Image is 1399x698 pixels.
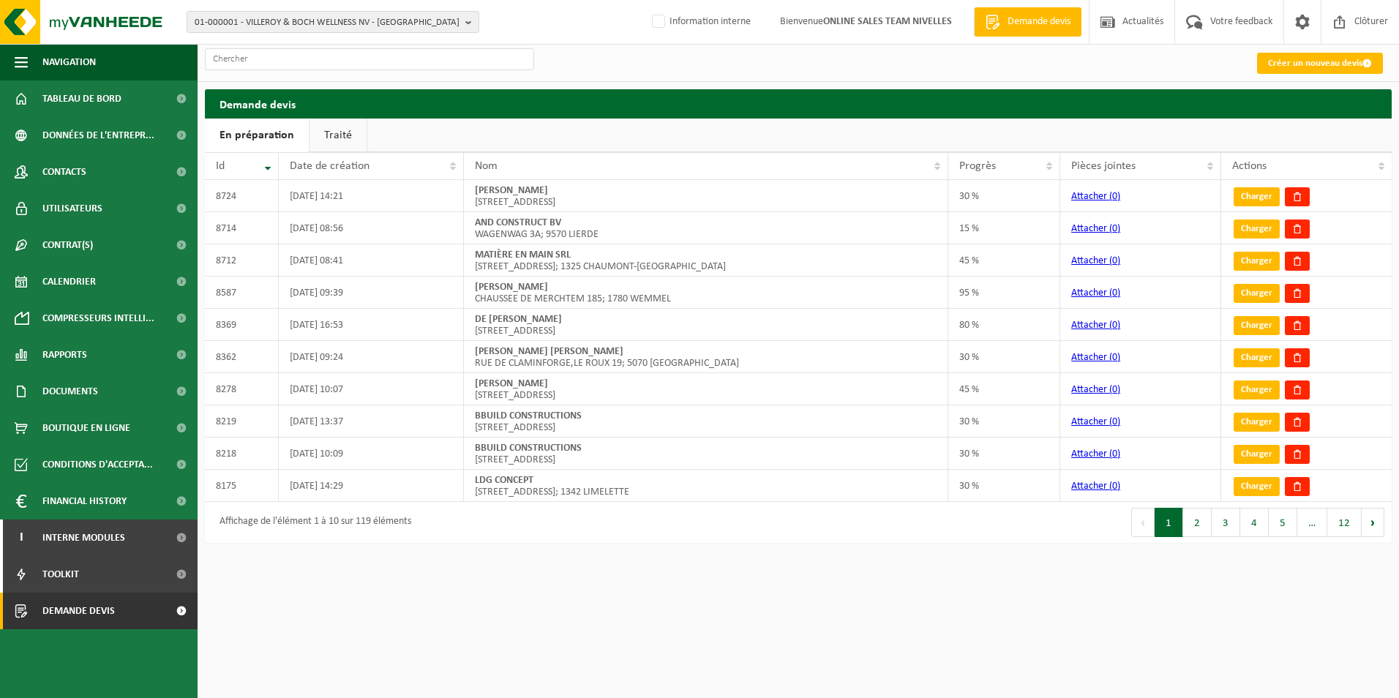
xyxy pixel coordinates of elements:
a: Charger [1234,445,1280,464]
a: Attacher (0) [1071,191,1120,202]
h2: Demande devis [205,89,1392,118]
span: 0 [1112,255,1117,266]
td: 45 % [948,244,1060,277]
button: 3 [1212,508,1240,537]
span: Tableau de bord [42,80,121,117]
strong: ONLINE SALES TEAM NIVELLES [823,16,952,27]
a: Attacher (0) [1071,481,1120,492]
a: Charger [1234,219,1280,239]
td: [STREET_ADDRESS] [464,438,948,470]
span: Pièces jointes [1071,160,1136,172]
a: Charger [1234,284,1280,303]
button: 1 [1155,508,1183,537]
button: 5 [1269,508,1297,537]
td: 95 % [948,277,1060,309]
span: 0 [1112,352,1117,363]
td: [DATE] 14:21 [279,180,464,212]
span: Calendrier [42,263,96,300]
span: Id [216,160,225,172]
a: Attacher (0) [1071,352,1120,363]
td: [STREET_ADDRESS]; 1325 CHAUMONT-[GEOGRAPHIC_DATA] [464,244,948,277]
a: Attacher (0) [1071,223,1120,234]
td: 8587 [205,277,279,309]
td: 30 % [948,341,1060,373]
td: RUE DE CLAMINFORGE,LE ROUX 19; 5070 [GEOGRAPHIC_DATA] [464,341,948,373]
span: Contrat(s) [42,227,93,263]
td: 30 % [948,470,1060,502]
span: Conditions d'accepta... [42,446,153,483]
td: CHAUSSEE DE MERCHTEM 185; 1780 WEMMEL [464,277,948,309]
span: Financial History [42,483,127,519]
span: Demande devis [1004,15,1074,29]
td: WAGENWAG 3A; 9570 LIERDE [464,212,948,244]
span: Utilisateurs [42,190,102,227]
span: 0 [1112,416,1117,427]
td: [DATE] 14:29 [279,470,464,502]
strong: [PERSON_NAME] [475,378,548,389]
a: Créer un nouveau devis [1257,53,1383,74]
td: 8369 [205,309,279,341]
strong: [PERSON_NAME] [475,185,548,196]
td: 8218 [205,438,279,470]
span: 0 [1112,288,1117,299]
span: 0 [1112,191,1117,202]
span: Compresseurs intelli... [42,300,154,337]
span: 0 [1112,449,1117,459]
strong: DE [PERSON_NAME] [475,314,562,325]
strong: MATIÈRE EN MAIN SRL [475,249,571,260]
button: 2 [1183,508,1212,537]
a: Charger [1234,477,1280,496]
td: [DATE] 09:24 [279,341,464,373]
span: Toolkit [42,556,79,593]
td: [DATE] 16:53 [279,309,464,341]
td: 8362 [205,341,279,373]
td: [DATE] 08:41 [279,244,464,277]
span: Nom [475,160,498,172]
span: Progrès [959,160,996,172]
strong: AND CONSTRUCT BV [475,217,561,228]
a: Traité [310,119,367,152]
a: Charger [1234,380,1280,399]
a: Attacher (0) [1071,288,1120,299]
strong: BBUILD CONSTRUCTIONS [475,443,582,454]
span: Boutique en ligne [42,410,130,446]
a: Charger [1234,348,1280,367]
td: 8714 [205,212,279,244]
td: 8175 [205,470,279,502]
td: 30 % [948,180,1060,212]
button: 4 [1240,508,1269,537]
span: Date de création [290,160,370,172]
span: Contacts [42,154,86,190]
td: 45 % [948,373,1060,405]
td: [DATE] 10:07 [279,373,464,405]
td: [DATE] 09:39 [279,277,464,309]
span: Données de l'entrepr... [42,117,154,154]
td: [DATE] 10:09 [279,438,464,470]
a: Charger [1234,252,1280,271]
a: Attacher (0) [1071,320,1120,331]
td: [STREET_ADDRESS] [464,180,948,212]
a: En préparation [205,119,309,152]
span: 0 [1112,481,1117,492]
span: I [15,519,28,556]
button: Previous [1131,508,1155,537]
span: … [1297,508,1327,537]
span: Documents [42,373,98,410]
button: Next [1362,508,1384,537]
td: 30 % [948,438,1060,470]
span: Rapports [42,337,87,373]
a: Attacher (0) [1071,255,1120,266]
td: 30 % [948,405,1060,438]
td: 8278 [205,373,279,405]
span: Interne modules [42,519,125,556]
td: 15 % [948,212,1060,244]
a: Attacher (0) [1071,384,1120,395]
td: [STREET_ADDRESS]; 1342 LIMELETTE [464,470,948,502]
strong: [PERSON_NAME] [PERSON_NAME] [475,346,623,357]
td: [DATE] 13:37 [279,405,464,438]
label: Information interne [649,11,751,33]
a: Charger [1234,316,1280,335]
strong: [PERSON_NAME] [475,282,548,293]
span: 0 [1112,223,1117,234]
a: Demande devis [974,7,1081,37]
